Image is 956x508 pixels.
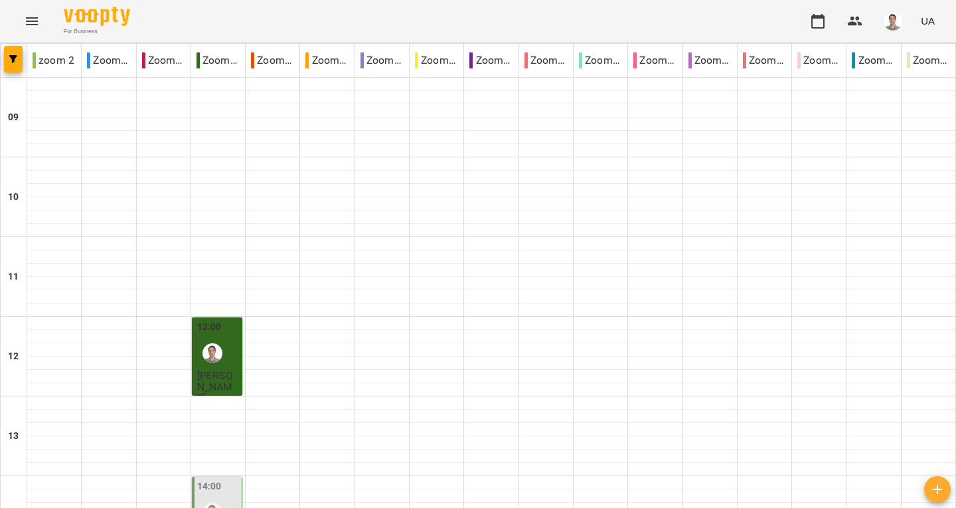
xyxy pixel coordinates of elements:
[64,27,130,36] span: For Business
[415,52,458,68] p: Zoom [PERSON_NAME]
[924,476,951,503] button: Створити урок
[8,190,19,205] h6: 10
[8,110,19,125] h6: 09
[579,52,622,68] p: Zoom [PERSON_NAME]
[524,52,568,68] p: Zoom [PERSON_NAME]
[142,52,185,68] p: Zoom Анастасія
[921,14,935,28] span: UA
[305,52,349,68] p: Zoom [PERSON_NAME]
[469,52,513,68] p: Zoom [PERSON_NAME]
[197,479,222,494] label: 14:00
[16,5,48,37] button: Menu
[33,52,74,68] p: zoom 2
[64,7,130,26] img: Voopty Logo
[197,320,222,335] label: 12:00
[8,349,19,364] h6: 12
[197,52,240,68] p: Zoom [PERSON_NAME]
[197,369,233,405] span: [PERSON_NAME]
[8,429,19,444] h6: 13
[797,52,840,68] p: Zoom [PERSON_NAME]
[852,52,895,68] p: Zoom Юлія
[202,343,222,363] img: Андрій
[743,52,786,68] p: Zoom [PERSON_NAME]
[8,270,19,284] h6: 11
[633,52,677,68] p: Zoom [PERSON_NAME]
[87,52,130,68] p: Zoom Абігейл
[884,12,902,31] img: 08937551b77b2e829bc2e90478a9daa6.png
[907,52,950,68] p: Zoom Юля
[360,52,404,68] p: Zoom [PERSON_NAME]
[251,52,294,68] p: Zoom Даніела
[688,52,732,68] p: Zoom Оксана
[916,9,940,33] button: UA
